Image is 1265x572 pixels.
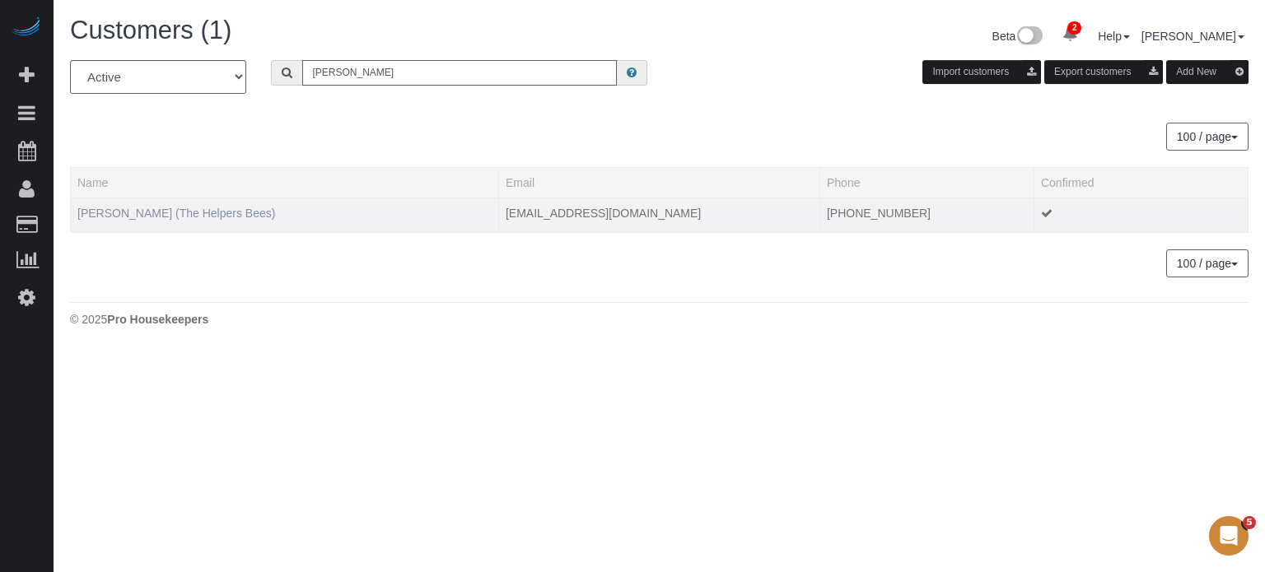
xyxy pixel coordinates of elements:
[1034,198,1248,232] td: Confirmed
[1098,30,1130,43] a: Help
[992,30,1043,43] a: Beta
[70,16,231,44] span: Customers (1)
[70,311,1249,328] div: © 2025
[1209,516,1249,556] iframe: Intercom live chat
[1166,60,1249,84] button: Add New
[107,313,208,326] strong: Pro Housekeepers
[819,167,1034,198] th: Phone
[1243,516,1256,529] span: 5
[1166,123,1249,151] button: 100 / page
[302,60,617,86] input: Search customers ...
[922,60,1041,84] button: Import customers
[1166,249,1249,277] button: 100 / page
[77,221,492,226] div: Tags
[1015,26,1043,48] img: New interface
[819,198,1034,232] td: Phone
[1054,16,1086,53] a: 2
[1034,167,1248,198] th: Confirmed
[71,198,499,232] td: Name
[498,198,819,232] td: Email
[1067,21,1081,35] span: 2
[77,207,275,220] a: [PERSON_NAME] (The Helpers Bees)
[10,16,43,40] img: Automaid Logo
[1141,30,1244,43] a: [PERSON_NAME]
[1167,249,1249,277] nav: Pagination navigation
[498,167,819,198] th: Email
[1044,60,1163,84] button: Export customers
[1167,123,1249,151] nav: Pagination navigation
[71,167,499,198] th: Name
